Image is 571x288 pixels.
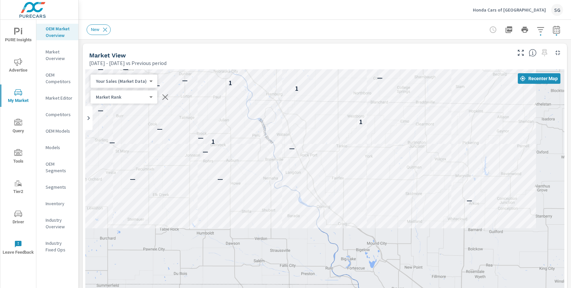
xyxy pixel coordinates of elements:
p: Industry Overview [46,217,73,230]
div: Industry Fixed Ops [36,238,78,255]
p: Market Overview [46,48,73,62]
span: Leave Feedback [2,240,34,256]
span: Find the biggest opportunities in your market for your inventory. Understand by postal code where... [529,49,537,57]
span: My Market [2,88,34,105]
p: — [98,65,103,73]
p: Industry Fixed Ops [46,240,73,253]
span: Select a preset date range to save this widget [539,48,550,58]
p: 1 [211,138,215,145]
p: OEM Models [46,128,73,134]
div: Market Overview [36,47,78,63]
p: Your Sales (Market Data) [96,78,147,84]
p: Models [46,144,73,151]
p: OEM Competitors [46,72,73,85]
p: 1 [228,79,232,87]
div: Segments [36,182,78,192]
button: Print Report [518,23,531,36]
div: New [87,24,111,35]
span: PURE Insights [2,28,34,44]
div: OEM Models [36,126,78,136]
button: Select Date Range [550,23,563,36]
span: Tier2 [2,179,34,196]
button: Recenter Map [518,73,560,84]
p: 1 [359,118,362,126]
p: — [198,134,204,142]
p: Honda Cars of [GEOGRAPHIC_DATA] [473,7,546,13]
p: Market Editor [46,95,73,101]
p: — [467,196,472,204]
p: — [157,125,163,133]
span: Recenter Map [520,76,558,81]
p: — [377,74,383,81]
p: — [217,175,223,183]
p: — [203,147,208,155]
div: Inventory [36,199,78,208]
button: Make Fullscreen [515,48,526,58]
span: Driver [2,210,34,226]
p: — [289,144,295,152]
p: OEM Market Overview [46,25,73,39]
p: Inventory [46,200,73,207]
p: — [182,76,188,84]
div: Industry Overview [36,215,78,232]
p: OEM Segments [46,161,73,174]
span: Query [2,119,34,135]
div: Your Sales (Market Data) [91,78,152,84]
div: Competitors [36,110,78,119]
p: Competitors [46,111,73,118]
div: Market Editor [36,93,78,103]
button: Apply Filters [534,23,547,36]
span: New [87,27,103,32]
div: OEM Segments [36,159,78,176]
p: Market Rank [96,94,147,100]
p: Segments [46,184,73,190]
p: 1 [295,84,298,92]
span: Advertise [2,58,34,74]
button: "Export Report to PDF" [502,23,515,36]
div: nav menu [0,20,36,263]
div: Your Sales (Market Data) [91,94,152,100]
p: — [109,138,115,146]
p: — [123,65,129,73]
p: [DATE] - [DATE] vs Previous period [89,59,167,67]
p: — [130,175,135,183]
h5: Market View [89,52,126,59]
div: SG [551,4,563,16]
span: Tools [2,149,34,165]
div: Models [36,143,78,152]
button: Minimize Widget [552,48,563,58]
div: OEM Market Overview [36,24,78,40]
div: OEM Competitors [36,70,78,86]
